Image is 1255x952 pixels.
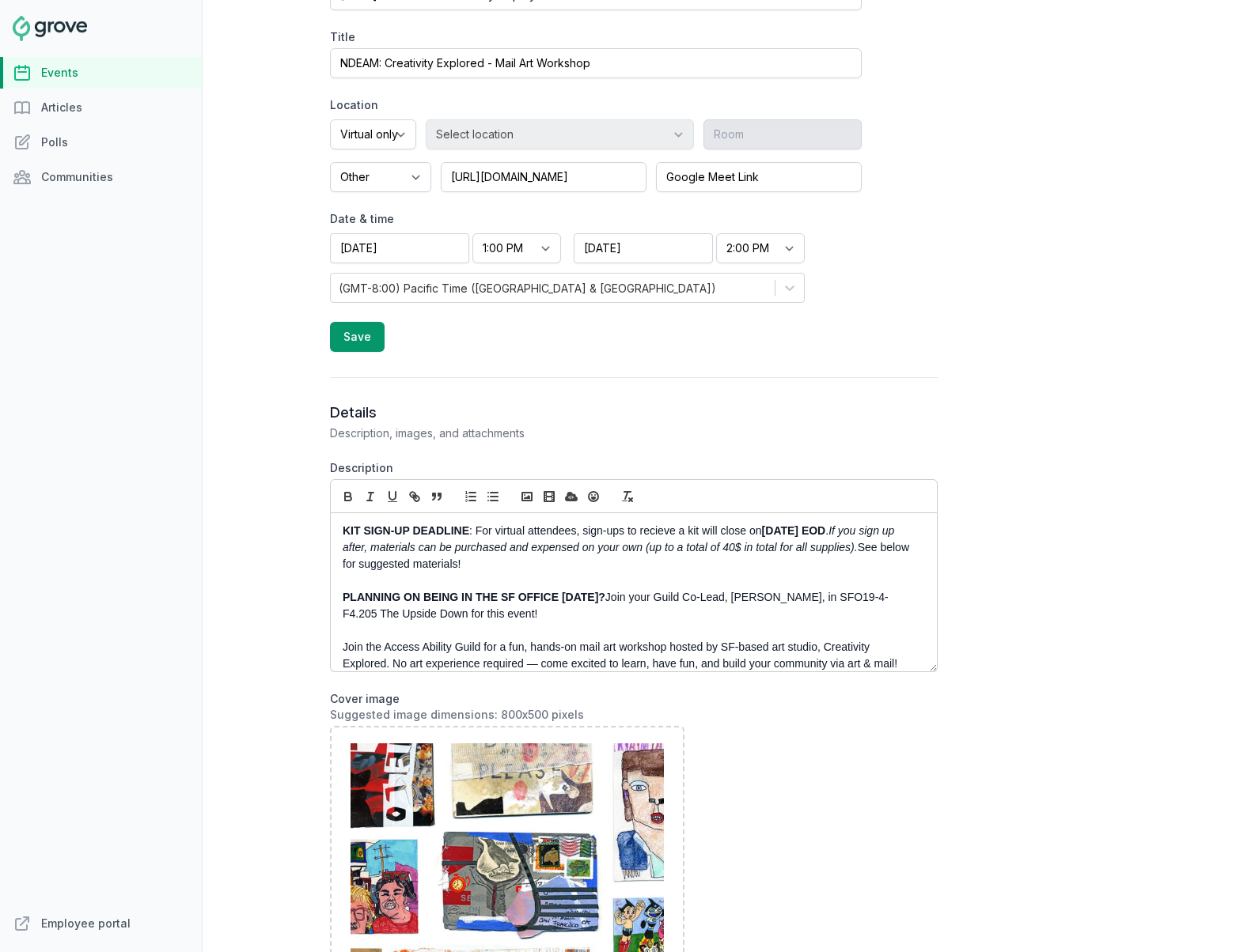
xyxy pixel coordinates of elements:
div: (GMT-8:00) Pacific Time ([GEOGRAPHIC_DATA] & [GEOGRAPHIC_DATA]) [339,280,716,297]
input: URL [441,162,646,192]
label: Cover image [330,691,938,723]
input: URL title [656,162,862,192]
p: Join your Guild Co-Lead, [PERSON_NAME], in SFO19-4-F4.205 The Upside Down for this event! [343,589,916,622]
button: Save [330,322,385,352]
p: Description, images, and attachments [330,425,938,441]
p: Join the Access Ability Guild for a fun, hands-on mail art workshop hosted by SF-based art studio... [343,639,916,672]
label: Location [330,97,862,113]
strong: [DATE] EOD [762,524,826,537]
img: Grove [13,16,87,41]
strong: PLANNING ON BEING IN THE SF OFFICE [DATE]? [343,591,605,603]
label: Title [330,29,862,45]
p: : For virtual attendees, sign-ups to recieve a kit will close on . See below for suggested materi... [343,523,916,572]
input: End date [574,233,713,263]
h3: Details [330,403,938,422]
label: Date & time [330,211,805,227]
label: Description [330,460,938,476]
em: If you sign up after, materials can be purchased and expensed on your own (up to a total of 40$ i... [343,524,897,553]
input: Room [703,119,862,149]
div: Suggested image dimensions: 800x500 pixels [330,707,938,723]
strong: KIT SIGN-UP DEADLINE [343,524,469,537]
input: Start date [330,233,469,263]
